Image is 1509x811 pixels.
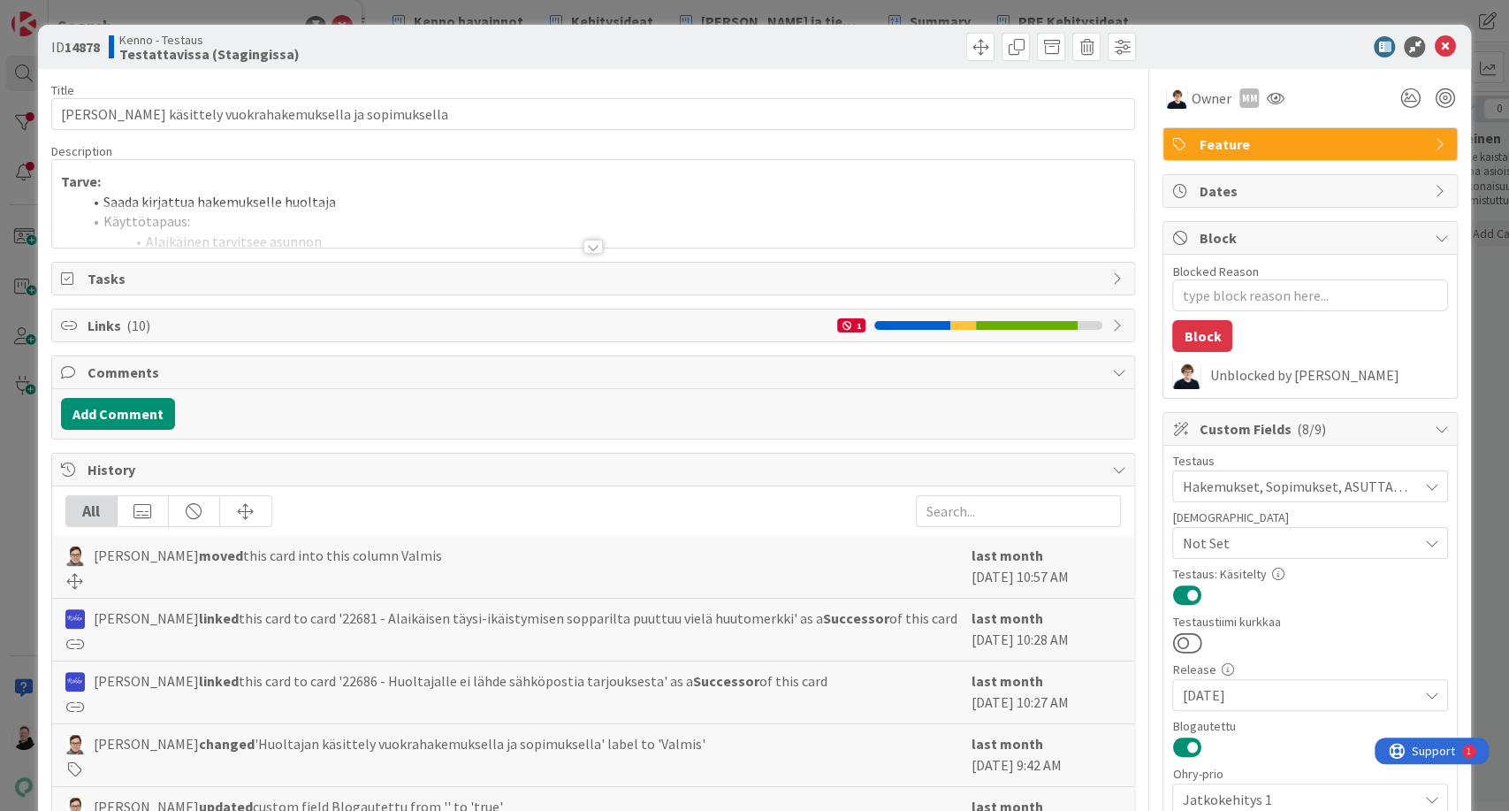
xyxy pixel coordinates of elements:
[66,496,118,526] div: All
[119,47,300,61] b: Testattavissa (Stagingissa)
[51,36,100,57] span: ID
[823,609,889,627] b: Successor
[65,672,85,692] img: RS
[1239,88,1259,108] div: MM
[1172,361,1200,389] img: MT
[1172,568,1448,580] div: Testaus: Käsitelty
[971,608,1121,652] div: [DATE] 10:28 AM
[61,398,175,430] button: Add Comment
[88,362,1103,383] span: Comments
[837,318,865,333] div: 1
[51,82,74,98] label: Title
[1172,455,1448,467] div: Testaus
[65,609,85,629] img: RS
[1199,134,1425,155] span: Feature
[126,317,150,334] span: ( 10 )
[88,459,1103,480] span: History
[88,315,829,336] span: Links
[94,545,442,566] span: [PERSON_NAME] this card into this column Valmis
[88,268,1103,289] span: Tasks
[1182,476,1417,497] span: Hakemukset, Sopimukset, ASUTTAMINEN
[61,172,101,190] strong: Tarve:
[65,547,85,566] img: SM
[1166,88,1187,109] img: MT
[94,733,705,754] span: [PERSON_NAME] 'Huoltajan käsittely vuokrahakemuksella ja sopimuksella' label to 'Valmis'
[94,670,827,692] span: [PERSON_NAME] this card to card '22686 - Huoltajalle ei lähde sähköpostia tarjouksesta' as a of t...
[971,545,1121,589] div: [DATE] 10:57 AM
[916,495,1121,527] input: Search...
[1172,720,1448,732] div: Blogautettu
[65,735,85,754] img: SM
[82,192,1126,212] li: Saada kirjattua hakemukselle huoltaja
[1199,227,1425,249] span: Block
[1172,616,1448,628] div: Testaustiimi kurkkaa
[1199,418,1425,440] span: Custom Fields
[1172,663,1448,676] div: Release
[37,3,80,24] span: Support
[1182,685,1417,706] span: [DATE]
[971,670,1121,715] div: [DATE] 10:27 AM
[199,609,239,627] b: linked
[1172,768,1448,780] div: Ohry-prio
[94,608,957,629] span: [PERSON_NAME] this card to card '22681 - Alaikäisen täysi-ikäistymisen sopparilta puuttuu vielä h...
[92,7,96,21] div: 1
[1296,420,1325,438] span: ( 8/9 )
[1199,180,1425,202] span: Dates
[1209,367,1448,383] div: Unblocked by [PERSON_NAME]
[1182,532,1417,554] span: Not Set
[971,547,1042,564] b: last month
[119,33,300,47] span: Kenno - Testaus
[51,98,1136,130] input: type card name here...
[693,672,759,690] b: Successor
[1172,264,1258,279] label: Blocked Reason
[971,672,1042,690] b: last month
[971,733,1121,777] div: [DATE] 9:42 AM
[65,38,100,56] b: 14878
[199,547,243,564] b: moved
[199,672,239,690] b: linked
[971,735,1042,753] b: last month
[1172,320,1232,352] button: Block
[51,143,112,159] span: Description
[1172,511,1448,524] div: [DEMOGRAPHIC_DATA]
[199,735,255,753] b: changed
[1191,88,1231,109] span: Owner
[971,609,1042,627] b: last month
